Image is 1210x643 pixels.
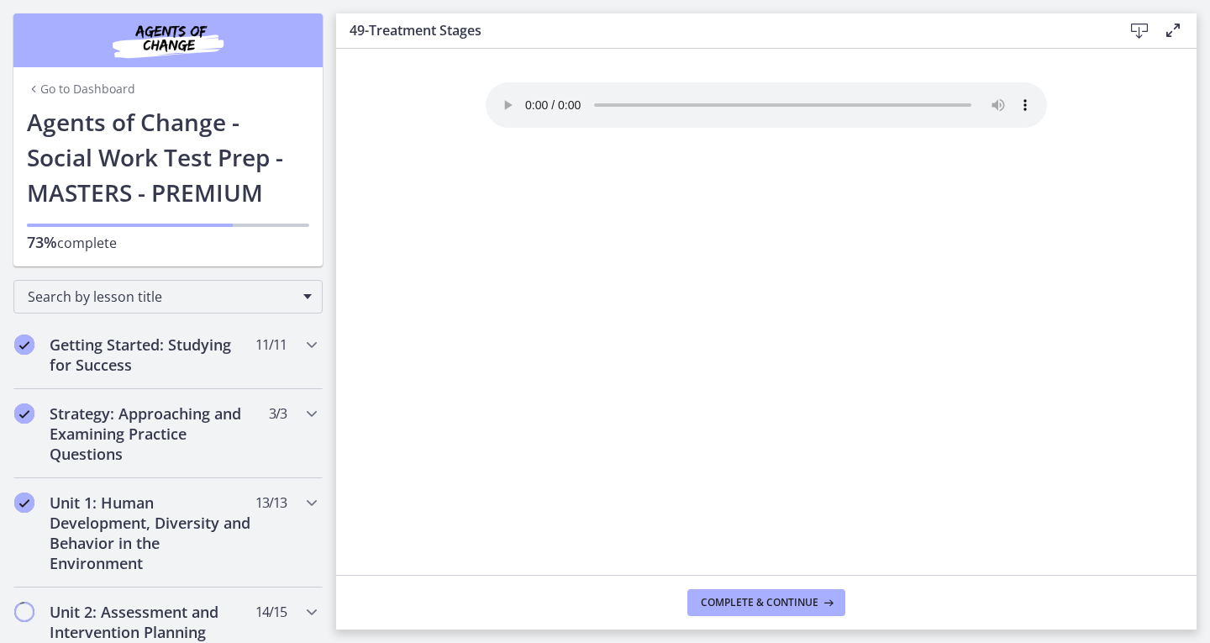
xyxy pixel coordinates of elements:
[14,335,34,355] i: Completed
[27,81,135,98] a: Go to Dashboard
[50,403,255,464] h2: Strategy: Approaching and Examining Practice Questions
[255,335,287,355] span: 11 / 11
[28,287,295,306] span: Search by lesson title
[255,493,287,513] span: 13 / 13
[14,493,34,513] i: Completed
[27,104,309,210] h1: Agents of Change - Social Work Test Prep - MASTERS - PREMIUM
[255,602,287,622] span: 14 / 15
[27,232,309,253] p: complete
[269,403,287,424] span: 3 / 3
[67,20,269,61] img: Agents of Change
[14,403,34,424] i: Completed
[13,280,323,314] div: Search by lesson title
[687,589,845,616] button: Complete & continue
[50,493,255,573] h2: Unit 1: Human Development, Diversity and Behavior in the Environment
[27,232,57,252] span: 73%
[50,335,255,375] h2: Getting Started: Studying for Success
[50,602,255,642] h2: Unit 2: Assessment and Intervention Planning
[701,596,818,609] span: Complete & continue
[350,20,1096,40] h3: 49-Treatment Stages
